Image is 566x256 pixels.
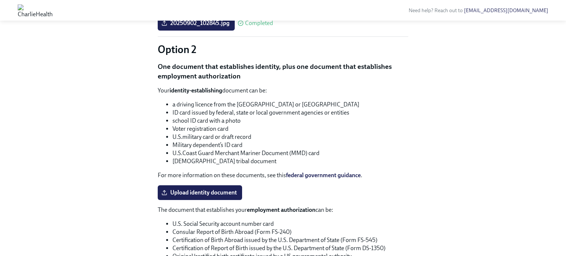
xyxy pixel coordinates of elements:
[163,189,237,196] span: Upload identity document
[172,125,408,133] li: Voter registration card
[158,87,408,95] p: Your document can be:
[158,16,235,31] label: 20250902_102845.jpg
[247,206,315,213] strong: employment authorization
[158,171,408,179] p: For more information on these documents, see this .
[286,172,361,179] a: federal government guidance
[409,7,548,14] span: Need help? Reach out to
[158,206,408,214] p: The document that establishes your can be:
[245,20,273,26] span: Completed
[172,149,408,157] li: U.S.Coast Guard Merchant Mariner Document (MMD) card
[158,43,408,56] p: Option 2
[172,101,408,109] li: a driving licence from the [GEOGRAPHIC_DATA] or [GEOGRAPHIC_DATA]
[172,228,408,236] li: Consular Report of Birth Abroad (Form FS-240)
[170,87,222,94] strong: identity-establishing
[172,220,408,228] li: U.S. Social Security account number card
[172,157,408,165] li: [DEMOGRAPHIC_DATA] tribal document
[172,109,408,117] li: ID card issued by federal, state or local government agencies or entities
[158,185,242,200] label: Upload identity document
[158,62,408,81] p: One document that establishes identity, plus one document that establishes employment authorization
[163,20,230,27] span: 20250902_102845.jpg
[172,133,408,141] li: U.S.military card or draft record
[172,141,408,149] li: Military dependent’s ID card
[172,236,408,244] li: Certification of Birth Abroad issued by the U.S. Department of State (Form FS-545)
[18,4,53,16] img: CharlieHealth
[464,7,548,14] a: [EMAIL_ADDRESS][DOMAIN_NAME]
[172,244,408,252] li: Certification of Report of Birth issued by the U.S. Department of State (Form DS-1350)
[172,117,408,125] li: school ID card with a photo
